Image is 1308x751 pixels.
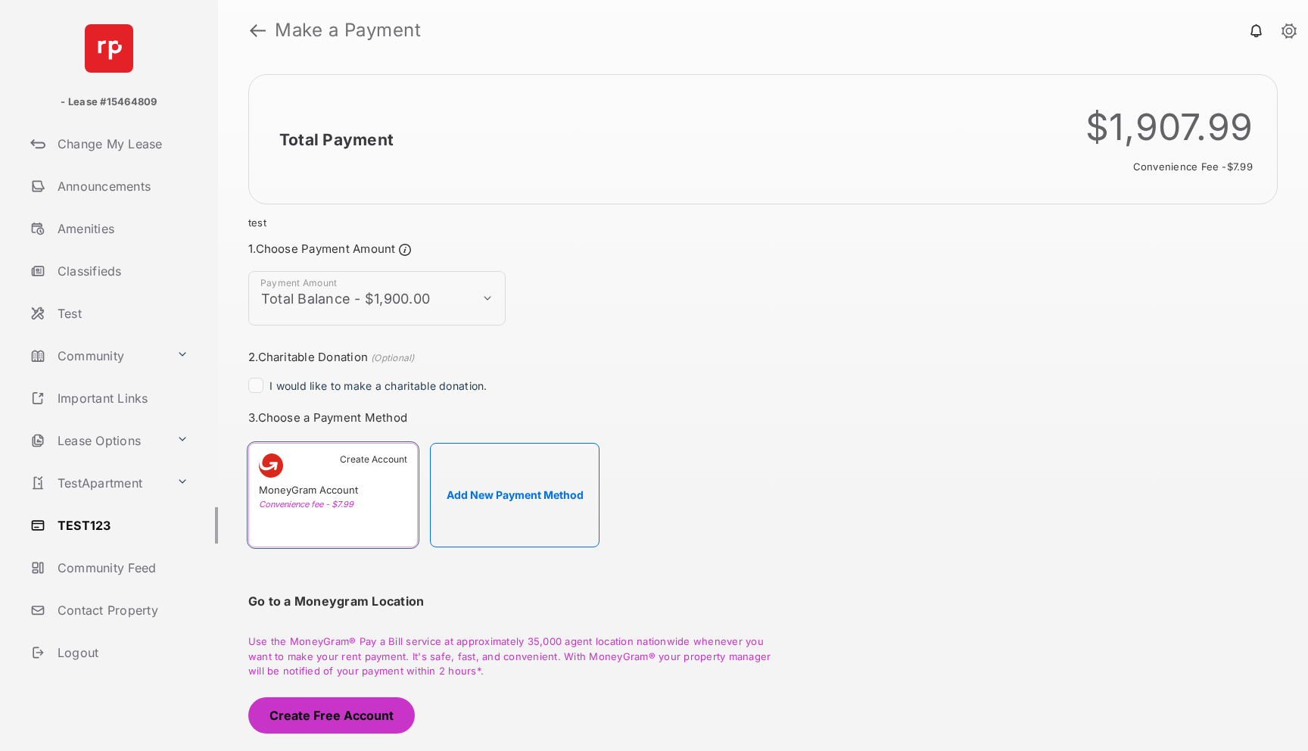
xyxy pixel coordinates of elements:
[61,95,157,110] p: - Lease #15464809
[24,253,218,289] a: Classifieds
[279,130,394,149] h2: Total Payment
[248,217,1278,229] div: test
[24,126,218,162] a: Change My Lease
[248,410,781,425] h3: 3. Choose a Payment Method
[248,594,424,609] h4: Go to a Moneygram Location
[371,352,414,363] em: (Optional)
[24,338,170,374] a: Community
[24,422,170,459] a: Lease Options
[275,21,421,39] strong: Make a Payment
[248,697,415,734] button: Create Free Account
[1085,105,1253,149] div: $1,907.99
[24,550,218,586] a: Community Feed
[248,350,781,366] h3: 2. Charitable Donation
[248,241,781,259] h3: 1. Choose Payment Amount
[340,453,407,465] span: Create Account
[24,210,218,247] a: Amenities
[24,168,218,204] a: Announcements
[24,592,218,628] a: Contact Property
[248,634,781,679] p: Use the MoneyGram® Pay a Bill service at approximately 35,000 agent location nationwide whenever ...
[24,295,218,332] a: Test
[24,634,218,671] a: Logout
[24,465,170,501] a: TestApartment
[259,484,407,499] div: MoneyGram Account
[430,443,599,547] button: Add New Payment Method
[259,499,407,509] div: Convenience fee - $7.99
[269,379,487,392] span: I would like to make a charitable donation.
[24,507,218,544] a: TEST123
[85,24,133,73] img: svg+xml;base64,PHN2ZyB4bWxucz0iaHR0cDovL3d3dy53My5vcmcvMjAwMC9zdmciIHdpZHRoPSI2NCIgaGVpZ2h0PSI2NC...
[1097,161,1253,173] span: Convenience fee - $7.99
[24,380,195,416] a: Important Links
